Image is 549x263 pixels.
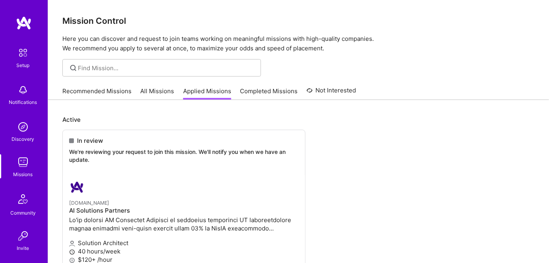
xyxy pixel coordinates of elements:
i: icon Clock [69,249,75,255]
img: A.Team company logo [69,179,85,195]
i: icon Applicant [69,241,75,247]
a: Not Interested [307,86,356,100]
div: Discovery [12,135,35,143]
img: logo [16,16,32,30]
p: Lo'ip dolorsi AM Consectet Adipisci el seddoeius temporinci UT laboreetdolore magnaa enimadmi ven... [69,216,299,232]
div: Community [10,209,36,217]
a: All Missions [141,87,174,100]
small: [DOMAIN_NAME] [69,200,109,206]
input: Find Mission... [78,64,255,72]
p: 40 hours/week [69,247,299,255]
img: Invite [15,228,31,244]
img: discovery [15,119,31,135]
p: Active [62,115,535,124]
div: Invite [17,244,29,252]
p: Solution Architect [69,239,299,247]
div: Missions [14,170,33,179]
img: Community [14,190,33,209]
div: Setup [17,61,30,69]
p: Here you can discover and request to join teams working on meaningful missions with high-quality ... [62,34,535,53]
h3: Mission Control [62,16,535,26]
div: Notifications [9,98,37,106]
p: We're reviewing your request to join this mission. We'll notify you when we have an update. [69,148,299,163]
h4: AI Solutions Partners [69,207,299,214]
img: setup [15,44,31,61]
img: bell [15,82,31,98]
a: Completed Missions [240,87,298,100]
a: Applied Missions [183,87,231,100]
a: Recommended Missions [62,87,131,100]
i: icon SearchGrey [69,63,78,73]
img: teamwork [15,154,31,170]
span: In review [77,136,103,145]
